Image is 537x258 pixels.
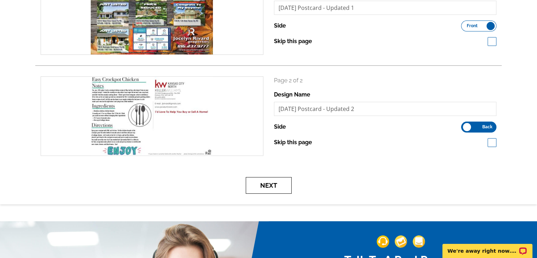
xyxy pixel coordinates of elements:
[274,37,312,46] label: Skip this page
[377,235,389,248] img: support-img-1.png
[467,24,478,28] span: Front
[246,177,292,194] button: Next
[482,125,493,129] span: Back
[274,123,286,131] label: Side
[274,90,310,99] label: Design Name
[274,22,286,30] label: Side
[274,1,497,15] input: File Name
[274,102,497,116] input: File Name
[274,76,497,85] p: Page 2 of 2
[274,138,312,147] label: Skip this page
[438,236,537,258] iframe: LiveChat chat widget
[413,235,425,248] img: support-img-3_1.png
[395,235,407,248] img: support-img-2.png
